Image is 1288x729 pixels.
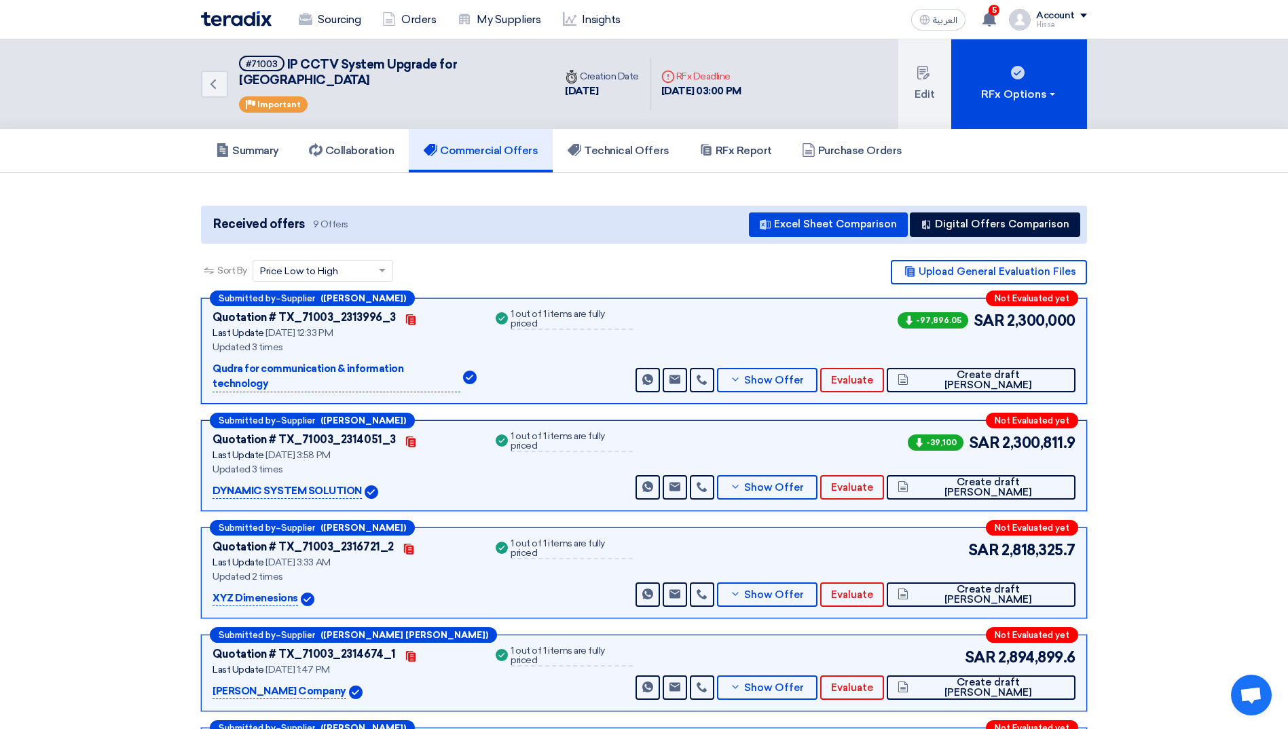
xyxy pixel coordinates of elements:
span: Show Offer [744,590,804,600]
h5: Technical Offers [568,144,669,157]
b: ([PERSON_NAME] [PERSON_NAME]) [320,631,488,639]
button: Evaluate [820,475,884,500]
div: 1 out of 1 items are fully priced [511,432,633,452]
h5: IP CCTV System Upgrade for Makkah Mall [239,56,538,89]
p: XYZ Dimenesions [213,591,298,607]
span: Create draft [PERSON_NAME] [912,477,1065,498]
div: – [210,413,415,428]
span: SAR [969,432,1000,454]
div: Quotation # TX_71003_2313996_3 [213,310,396,326]
span: 2,894,899.6 [998,646,1075,669]
a: My Suppliers [447,5,551,35]
span: Evaluate [831,483,873,493]
img: Teradix logo [201,11,272,26]
div: – [210,291,415,306]
span: Sort By [217,263,247,278]
button: Excel Sheet Comparison [749,212,908,237]
span: [DATE] 3:58 PM [265,449,330,461]
button: Show Offer [717,475,817,500]
span: Last Update [213,664,264,675]
button: Edit [898,39,951,129]
a: Summary [201,129,294,172]
div: Quotation # TX_71003_2314674_1 [213,646,396,662]
span: SAR [968,539,999,561]
span: SAR [974,310,1005,332]
div: 1 out of 1 items are fully priced [511,646,633,667]
div: Updated 3 times [213,462,477,476]
div: 1 out of 1 items are fully priced [511,539,633,559]
b: ([PERSON_NAME]) [320,523,406,532]
div: [DATE] [565,83,639,99]
span: 2,300,811.9 [1002,432,1075,454]
img: profile_test.png [1009,9,1031,31]
button: Upload General Evaluation Files [891,260,1087,284]
button: العربية [911,9,965,31]
span: Last Update [213,557,264,568]
button: Show Offer [717,368,817,392]
span: Show Offer [744,375,804,386]
a: Insights [552,5,631,35]
a: Open chat [1231,675,1272,715]
span: Supplier [281,631,315,639]
span: Show Offer [744,683,804,693]
span: -97,896.05 [898,312,968,329]
a: Orders [371,5,447,35]
span: Price Low to High [260,264,338,278]
button: Create draft [PERSON_NAME] [887,582,1075,607]
span: Create draft [PERSON_NAME] [912,584,1065,605]
button: Create draft [PERSON_NAME] [887,475,1075,500]
h5: RFx Report [699,144,772,157]
div: #71003 [246,60,278,69]
div: – [210,627,497,643]
span: Submitted by [219,523,276,532]
div: RFx Options [981,86,1058,102]
button: RFx Options [951,39,1087,129]
span: Submitted by [219,631,276,639]
a: Sourcing [288,5,371,35]
span: Evaluate [831,683,873,693]
span: Evaluate [831,375,873,386]
span: Supplier [281,416,315,425]
span: Not Evaluated yet [995,294,1069,303]
p: Qudra for communication & information technology [213,361,460,392]
span: 5 [989,5,999,16]
div: [DATE] 03:00 PM [661,83,741,99]
h5: Commercial Offers [424,144,538,157]
div: Hissa [1036,21,1087,29]
span: Create draft [PERSON_NAME] [912,370,1065,390]
button: Show Offer [717,582,817,607]
p: [PERSON_NAME] Company [213,684,346,700]
p: DYNAMIC SYSTEM SOLUTION [213,483,362,500]
span: Received offers [213,215,305,233]
div: – [210,520,415,536]
b: ([PERSON_NAME]) [320,416,406,425]
button: Evaluate [820,582,884,607]
div: Updated 2 times [213,569,477,584]
span: SAR [965,646,996,669]
span: -39,100 [908,434,963,451]
h5: Collaboration [309,144,394,157]
a: Collaboration [294,129,409,172]
span: Evaluate [831,590,873,600]
span: Not Evaluated yet [995,523,1069,532]
span: Not Evaluated yet [995,631,1069,639]
span: Show Offer [744,483,804,493]
span: Important [257,100,301,109]
span: Last Update [213,449,264,461]
span: 9 Offers [313,218,348,231]
button: Digital Offers Comparison [910,212,1080,237]
button: Create draft [PERSON_NAME] [887,368,1075,392]
span: [DATE] 12:33 PM [265,327,333,339]
a: RFx Report [684,129,787,172]
span: Submitted by [219,294,276,303]
div: RFx Deadline [661,69,741,83]
span: IP CCTV System Upgrade for [GEOGRAPHIC_DATA] [239,57,457,88]
img: Verified Account [349,686,363,699]
img: Verified Account [365,485,378,499]
span: Not Evaluated yet [995,416,1069,425]
a: Commercial Offers [409,129,553,172]
span: Supplier [281,523,315,532]
span: Supplier [281,294,315,303]
span: Last Update [213,327,264,339]
h5: Summary [216,144,279,157]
